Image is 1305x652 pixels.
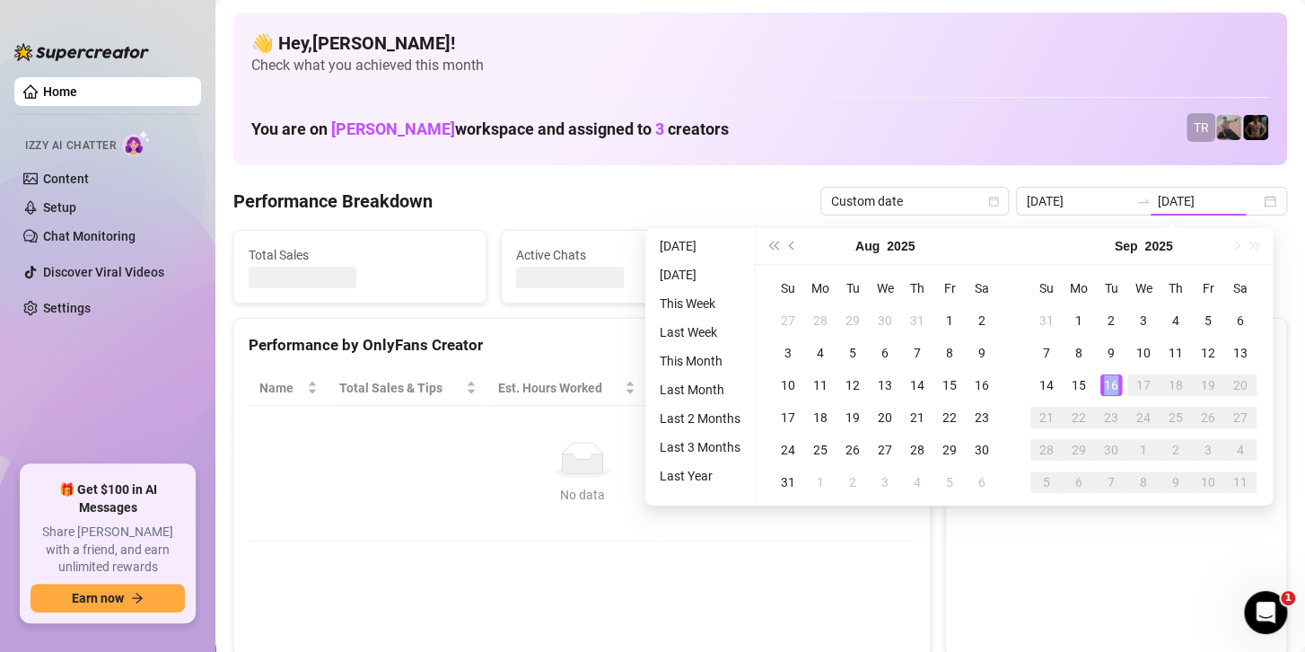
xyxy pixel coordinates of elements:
[14,43,149,61] img: logo-BBDzfeDw.svg
[72,591,124,605] span: Earn now
[131,592,144,604] span: arrow-right
[1216,115,1241,140] img: LC
[1281,591,1295,605] span: 1
[43,229,136,243] a: Chat Monitoring
[31,481,185,516] span: 🎁 Get $100 in AI Messages
[960,333,1272,357] div: Sales by OnlyFans Creator
[328,371,487,406] th: Total Sales & Tips
[1136,194,1151,208] span: to
[655,119,664,138] span: 3
[1136,194,1151,208] span: swap-right
[249,245,471,265] span: Total Sales
[646,371,767,406] th: Sales / Hour
[31,524,185,577] span: Share [PERSON_NAME] with a friend, and earn unlimited rewards
[339,378,462,398] span: Total Sales & Tips
[43,200,76,215] a: Setup
[1027,191,1129,211] input: Start date
[831,188,998,215] span: Custom date
[251,56,1269,75] span: Check what you achieved this month
[1243,115,1268,140] img: Trent
[251,31,1269,56] h4: 👋 Hey, [PERSON_NAME] !
[767,371,915,406] th: Chat Conversion
[1194,118,1209,137] span: TR
[43,265,164,279] a: Discover Viral Videos
[123,130,151,156] img: AI Chatter
[233,189,433,214] h4: Performance Breakdown
[43,301,91,315] a: Settings
[988,196,999,207] span: calendar
[778,378,890,398] span: Chat Conversion
[259,378,303,398] span: Name
[25,137,116,154] span: Izzy AI Chatter
[498,378,622,398] div: Est. Hours Worked
[267,485,898,505] div: No data
[249,333,915,357] div: Performance by OnlyFans Creator
[249,371,328,406] th: Name
[43,84,77,99] a: Home
[31,584,185,612] button: Earn nowarrow-right
[1244,591,1287,634] iframe: Intercom live chat
[783,245,1005,265] span: Messages Sent
[43,172,89,186] a: Content
[516,245,739,265] span: Active Chats
[657,378,742,398] span: Sales / Hour
[251,119,729,139] h1: You are on workspace and assigned to creators
[331,119,455,138] span: [PERSON_NAME]
[1158,191,1260,211] input: End date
